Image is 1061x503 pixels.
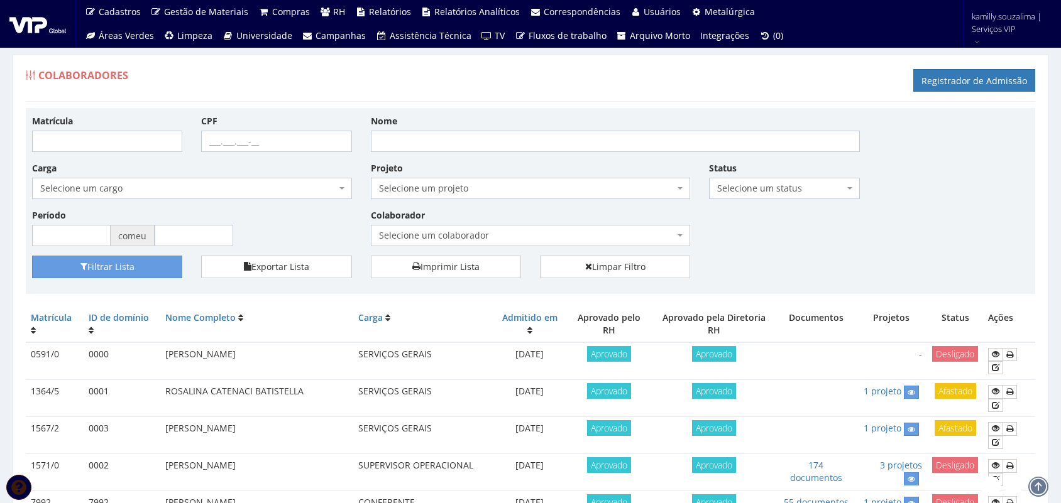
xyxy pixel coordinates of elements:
font: Campanhas [316,30,366,41]
font: - [919,348,922,360]
font: TV [495,30,505,41]
font: Carga [32,162,57,174]
font: 0002 [89,459,109,471]
font: Matrícula [31,311,72,323]
font: 1567/2 [31,422,59,434]
font: Filtrar Lista [87,261,135,273]
span: Selecione um status [709,178,859,199]
font: Aprovado [696,459,732,471]
font: kamilly.souzalima | Serviços VIP [972,11,1042,35]
a: Carga [358,311,383,323]
a: Registrador de Admissão [913,69,1035,92]
font: comeu [118,230,146,242]
font: [DATE] [515,422,544,434]
font: 0001 [89,385,109,397]
font: [DATE] [515,348,544,360]
font: Cadastros [99,6,141,18]
font: Ações [988,311,1013,323]
font: Aprovado [696,385,732,397]
font: Selecione um cargo [40,182,123,194]
font: CPF [201,115,217,127]
font: Aprovado [591,459,627,471]
a: 1 projeto [864,385,901,397]
button: Filtrar Lista [32,256,182,278]
font: Colaborador [371,209,425,221]
a: 174 documentos [790,459,842,484]
span: Selecione um projeto [371,178,691,199]
font: Status [942,311,969,323]
font: Afastado [938,422,972,434]
font: SUPERVISOR OPERACIONAL [358,459,473,471]
font: Metalúrgica [705,6,755,18]
a: Assistência Técnica [371,24,476,48]
a: (0) [754,24,788,48]
font: Documentos [789,311,844,323]
font: [PERSON_NAME] [165,348,236,360]
font: Desligado [936,459,974,471]
a: 3 projetos [880,459,922,471]
a: Fluxos de trabalho [510,24,612,48]
font: Status [709,162,737,174]
font: Matrícula [32,115,73,127]
font: Aprovado pelo RH [578,311,640,336]
img: logotipo [9,14,66,33]
a: Universidade [217,24,297,48]
font: Aprovado [591,385,627,397]
a: ID de domínio [89,311,149,323]
font: Relatórios Analíticos [434,6,520,18]
font: 1571/0 [31,459,59,471]
a: Admitido em [502,311,558,323]
font: Selecione um colaborador [379,229,489,241]
font: SERVIÇOS GERAIS [358,385,432,397]
font: Compras [272,6,310,18]
a: Nome Completo [165,311,236,323]
input: ___.___.___-__ [201,131,351,152]
font: SERVIÇOS GERAIS [358,422,432,434]
button: Exportar Lista [201,256,351,278]
font: Relatórios [369,6,411,18]
a: Arquivo Morto [612,24,696,48]
a: Áreas Verdes [80,24,159,48]
font: (0) [773,30,783,41]
font: 0591/0 [31,348,59,360]
font: Selecione um status [717,182,802,194]
font: 0003 [89,422,109,434]
font: Aprovado [696,422,732,434]
font: Colaboradores [38,68,128,82]
font: Correspondências [544,6,620,18]
font: Usuários [644,6,681,18]
font: Arquivo Morto [630,30,690,41]
span: Selecione um cargo [32,178,352,199]
font: [PERSON_NAME] [165,422,236,434]
font: Período [32,209,66,221]
font: Gestão de Materiais [164,6,248,18]
font: ROSALINA CATENACI BATISTELLA [165,385,304,397]
font: [DATE] [515,459,544,471]
font: 0000 [89,348,109,360]
font: Exportar Lista [251,261,309,273]
font: Aprovado [696,348,732,360]
a: 1 projeto [864,422,901,434]
span: Selecione um cargo [40,182,336,195]
font: Projeto [371,162,403,174]
font: Universidade [236,30,292,41]
font: Integrações [700,30,749,41]
font: Assistência Técnica [390,30,471,41]
a: TV [476,24,510,48]
font: [PERSON_NAME] [165,459,236,471]
a: Imprimir Lista [371,256,521,278]
font: Fluxos de trabalho [529,30,607,41]
font: Áreas Verdes [99,30,154,41]
a: Limpeza [159,24,218,48]
font: Imprimir Lista [421,261,480,273]
font: Nome [371,115,397,127]
span: Selecione um projeto [379,182,675,195]
font: Aprovado [591,348,627,360]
